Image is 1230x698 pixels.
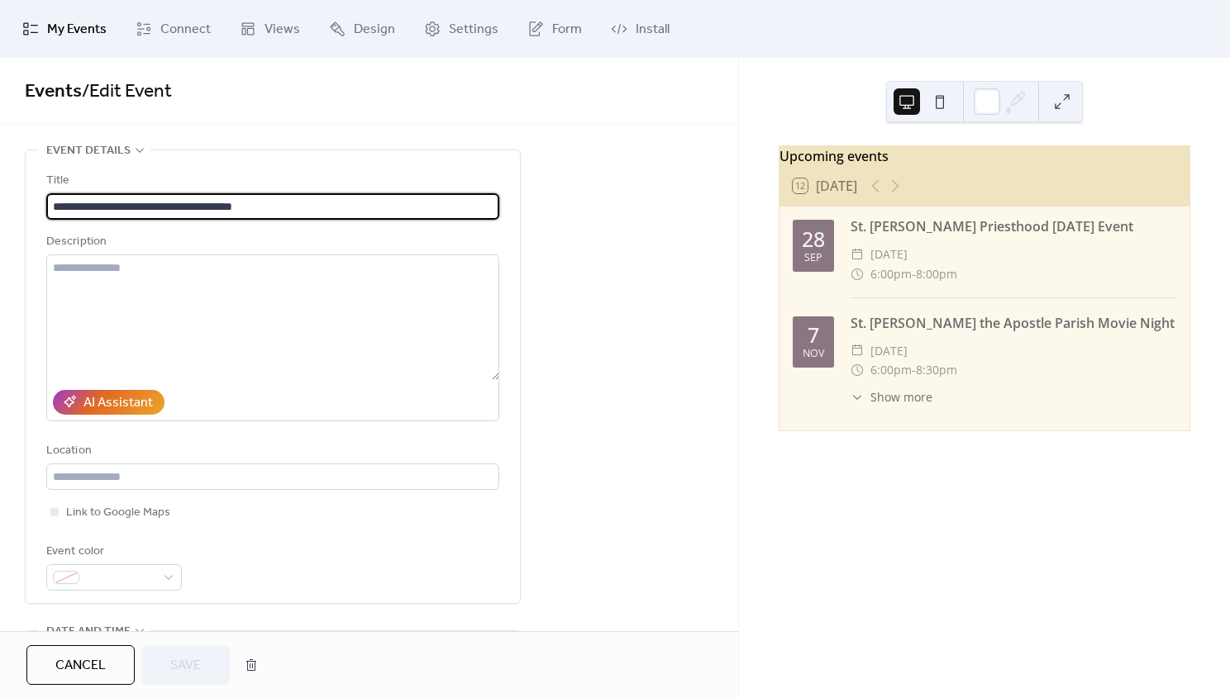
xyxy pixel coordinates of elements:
[870,264,912,284] span: 6:00pm
[82,74,172,110] span: / Edit Event
[46,542,179,562] div: Event color
[123,7,223,51] a: Connect
[46,232,496,252] div: Description
[598,7,682,51] a: Install
[55,656,106,676] span: Cancel
[851,264,864,284] div: ​
[779,146,1189,166] div: Upcoming events
[46,141,131,161] span: Event details
[449,20,498,40] span: Settings
[851,388,864,406] div: ​
[851,313,1176,333] div: St. [PERSON_NAME] the Apostle Parish Movie Night
[552,20,582,40] span: Form
[808,325,819,345] div: 7
[317,7,408,51] a: Design
[160,20,211,40] span: Connect
[265,20,300,40] span: Views
[912,264,916,284] span: -
[66,503,170,523] span: Link to Google Maps
[354,20,395,40] span: Design
[227,7,312,51] a: Views
[804,253,822,264] div: Sep
[870,245,908,264] span: [DATE]
[851,245,864,264] div: ​
[25,74,82,110] a: Events
[83,393,153,413] div: AI Assistant
[851,216,1176,236] div: St. [PERSON_NAME] Priesthood [DATE] Event
[870,388,932,406] span: Show more
[53,390,164,415] button: AI Assistant
[46,171,496,191] div: Title
[916,264,957,284] span: 8:00pm
[412,7,511,51] a: Settings
[870,360,912,380] span: 6:00pm
[912,360,916,380] span: -
[851,360,864,380] div: ​
[10,7,119,51] a: My Events
[515,7,594,51] a: Form
[26,645,135,685] button: Cancel
[47,20,107,40] span: My Events
[803,349,824,359] div: Nov
[636,20,670,40] span: Install
[46,441,496,461] div: Location
[802,229,825,249] div: 28
[851,341,864,361] div: ​
[916,360,957,380] span: 8:30pm
[870,341,908,361] span: [DATE]
[46,622,131,642] span: Date and time
[851,388,932,406] button: ​Show more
